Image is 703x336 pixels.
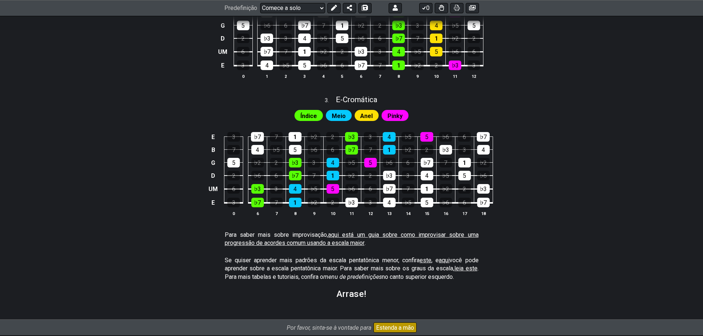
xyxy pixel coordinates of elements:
[224,5,257,12] font: Predefinição
[241,62,245,69] font: 3
[301,22,308,29] font: ♭7
[378,62,382,69] font: 7
[275,134,278,141] font: 7
[435,3,448,13] button: Alternar Destreza para todos os trastes
[293,186,297,193] font: 4
[218,49,227,56] font: UM
[254,186,261,193] font: ♭3
[386,186,393,193] font: ♭7
[320,62,327,69] font: ♭6
[387,111,403,121] span: Primeiro habilite o modo de edição completa para editar
[442,199,449,206] font: ♭6
[387,199,391,206] font: 4
[453,74,457,79] font: 11
[232,159,235,166] font: 5
[300,111,317,121] span: Primeiro habilite o modo de edição completa para editar
[221,35,225,42] font: D
[462,211,467,216] font: 17
[395,35,402,42] font: ♭7
[369,146,372,153] font: 7
[232,134,235,141] font: 3
[404,134,411,141] font: ♭5
[442,134,449,141] font: ♭6
[320,48,327,55] font: ♭2
[282,62,289,69] font: ♭5
[423,159,430,166] font: ♭7
[225,231,328,238] font: Para saber mais sobre improvisação,
[387,146,391,153] font: 1
[395,22,402,29] font: ♭3
[434,74,438,79] font: 10
[263,22,270,29] font: ♭6
[358,62,365,69] font: ♭7
[420,257,431,264] font: este
[450,3,464,13] button: Imprimir
[406,211,410,216] font: 14
[404,146,411,153] font: ♭2
[320,35,327,42] font: ♭5
[310,134,317,141] font: ♭2
[225,265,479,280] font: . Para mais tabelas e tutoriais, confira o
[303,48,306,55] font: 1
[378,48,382,55] font: 3
[435,48,438,55] font: 5
[254,172,261,179] font: ♭6
[397,48,400,55] font: 4
[444,159,447,166] font: 7
[331,146,334,153] font: 6
[406,186,410,193] font: 7
[426,5,430,12] font: 0
[365,239,366,246] font: .
[232,172,235,179] font: 2
[275,159,278,166] font: 2
[232,146,235,153] font: 7
[435,22,438,29] font: 4
[323,273,382,280] font: menu de predefinições
[463,146,466,153] font: 3
[322,74,324,79] font: 4
[254,134,261,141] font: ♭7
[482,146,485,153] font: 4
[369,186,372,193] font: 6
[463,159,466,166] font: 1
[256,146,259,153] font: 4
[211,200,215,207] font: E
[425,146,428,153] font: 2
[310,146,317,153] font: ♭6
[348,134,355,141] font: ♭3
[379,74,381,79] font: 7
[425,186,428,193] font: 1
[419,3,433,13] button: 0
[444,211,448,216] font: 16
[463,134,466,141] font: 6
[341,22,344,29] font: 1
[310,199,317,206] font: ♭2
[397,74,400,79] font: 8
[331,172,334,179] font: 1
[416,74,418,79] font: 9
[221,62,224,69] font: E
[273,146,280,153] font: ♭5
[265,62,269,69] font: 4
[232,199,235,206] font: 3
[341,74,343,79] font: 5
[442,146,449,153] font: ♭3
[331,211,335,216] font: 10
[425,172,428,179] font: 4
[241,22,245,29] font: 5
[369,159,372,166] font: 5
[452,22,459,29] font: ♭5
[232,211,235,216] font: 0
[232,186,235,193] font: 6
[293,134,297,141] font: 1
[294,211,296,216] font: 8
[310,186,317,193] font: ♭5
[472,35,476,42] font: 2
[425,211,429,216] font: 15
[378,22,382,29] font: 2
[331,159,334,166] font: 4
[406,172,410,179] font: 3
[275,199,278,206] font: 7
[472,74,476,79] font: 12
[293,199,297,206] font: 1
